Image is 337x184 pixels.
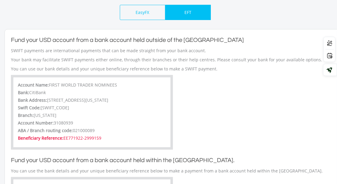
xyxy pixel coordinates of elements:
label: Account Name: [18,82,49,88]
label: Branch: [18,112,34,118]
label: Beneficiary Reference: [18,135,63,141]
label: Bank Address: [18,97,47,103]
p: EFT [185,9,192,15]
span: [US_STATE] [34,112,56,118]
span: EE771922-2999159 [63,135,101,141]
span: CitiBank [29,90,46,95]
p: EasyFX [136,9,150,15]
span: [STREET_ADDRESS][US_STATE] [47,97,108,103]
span: 021000089 [73,128,95,133]
label: Bank: [18,90,29,96]
label: ABA / Branch routing code: [18,128,73,134]
label: Swift Code: [18,105,41,111]
label: Account Number: [18,120,54,126]
span: [SWIFT_CODE] [41,105,69,111]
span: 31080939 [54,120,73,126]
span: FIRST WORLD TRADER NOMINEES [49,82,117,88]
